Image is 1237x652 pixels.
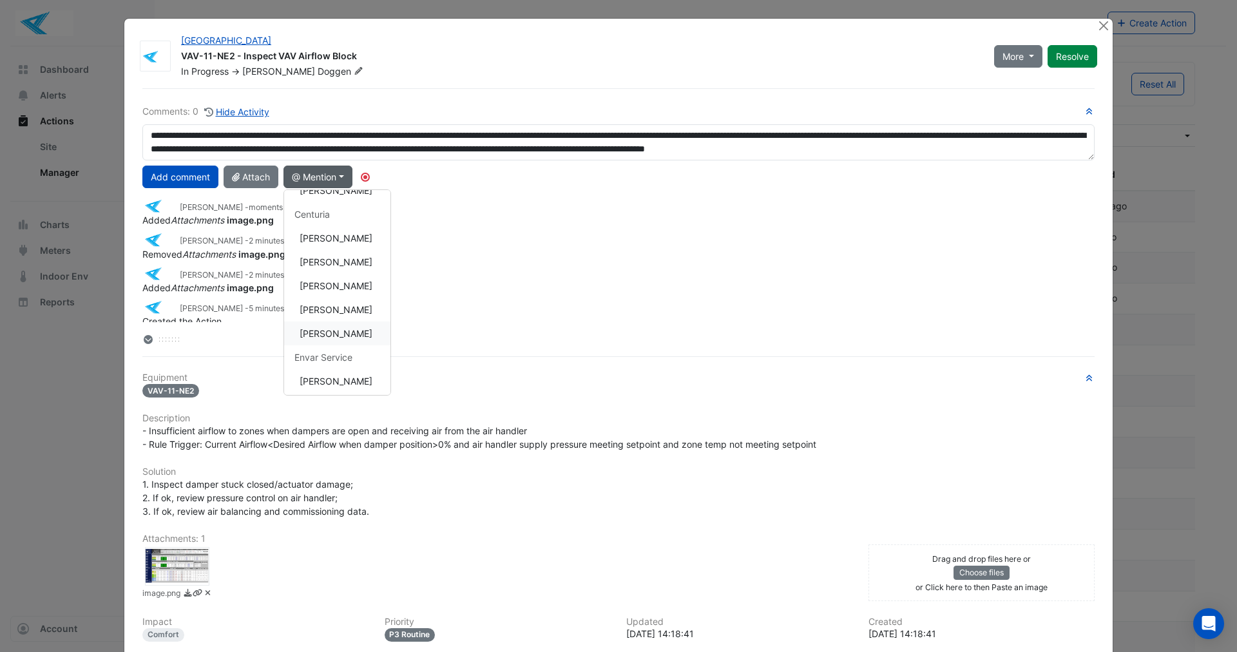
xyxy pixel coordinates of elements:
[180,202,298,213] small: [PERSON_NAME] -
[142,533,1095,544] h6: Attachments: 1
[142,588,180,601] small: image.png
[284,178,390,202] button: [PERSON_NAME]
[183,588,193,601] a: Download
[284,274,390,298] button: [PERSON_NAME]
[204,104,270,119] button: Hide Activity
[284,345,390,369] div: Envar Service
[142,384,199,398] span: VAV-11-NE2
[249,236,300,245] span: 2025-08-28 14:22:22
[181,50,979,65] div: VAV-11-NE2 - Inspect VAV Airflow Block
[142,282,274,293] span: Added
[142,316,222,327] span: Created the Action
[180,303,300,314] small: [PERSON_NAME] -
[1193,608,1224,639] div: Open Intercom Messenger
[284,250,390,274] button: [PERSON_NAME]
[916,582,1048,592] small: or Click here to then Paste an image
[224,166,278,188] button: Attach
[142,425,816,450] span: - Insufficient airflow to zones when dampers are open and receiving air from the air handler - Ru...
[203,588,213,601] a: Delete
[142,372,1095,383] h6: Equipment
[140,50,170,63] img: Envar Service
[626,627,853,640] div: [DATE] 14:18:41
[171,282,224,293] em: Attachments
[249,202,298,212] span: 2025-08-28 14:24:05
[385,628,436,642] div: P3 Routine
[227,215,274,225] strong: image.png
[142,215,274,225] span: Added
[242,66,315,77] span: [PERSON_NAME]
[283,166,352,188] button: @ Mention
[284,226,390,250] button: [PERSON_NAME]
[868,617,1095,628] h6: Created
[180,235,300,247] small: [PERSON_NAME] -
[318,65,366,78] span: Doggen
[142,166,218,188] button: Add comment
[360,171,371,183] div: Tooltip anchor
[181,66,229,77] span: In Progress
[868,627,1095,640] div: [DATE] 14:18:41
[142,249,285,260] span: Removed
[1048,45,1097,68] button: Resolve
[142,267,175,281] img: Envar Service
[142,617,369,628] h6: Impact
[626,617,853,628] h6: Updated
[142,199,175,213] img: Envar Service
[142,335,154,344] fa-layers: More
[142,479,369,517] span: 1. Inspect damper stuck closed/actuator damage; 2. If ok, review pressure control on air handler;...
[142,466,1095,477] h6: Solution
[1002,50,1024,63] span: More
[994,45,1042,68] button: More
[182,249,236,260] em: Attachments
[142,104,270,119] div: Comments: 0
[932,554,1031,564] small: Drag and drop files here or
[145,547,209,586] div: image.png
[284,369,390,393] button: [PERSON_NAME]
[954,566,1010,580] button: Choose files
[1097,19,1110,32] button: Close
[193,588,202,601] a: Copy link to clipboard
[142,233,175,247] img: Envar Service
[142,300,175,314] img: Envar Service
[181,35,271,46] a: [GEOGRAPHIC_DATA]
[142,413,1095,424] h6: Description
[284,202,390,226] div: Centuria
[249,270,300,280] span: 2025-08-28 14:22:01
[238,249,285,260] strong: image.png
[231,66,240,77] span: ->
[284,321,390,345] button: [PERSON_NAME]
[142,628,184,642] div: Comfort
[227,282,274,293] strong: image.png
[180,269,300,281] small: [PERSON_NAME] -
[284,298,390,321] button: [PERSON_NAME]
[249,303,300,313] span: 2025-08-28 14:18:41
[171,215,224,225] em: Attachments
[284,393,390,417] button: [PERSON_NAME]
[385,617,611,628] h6: Priority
